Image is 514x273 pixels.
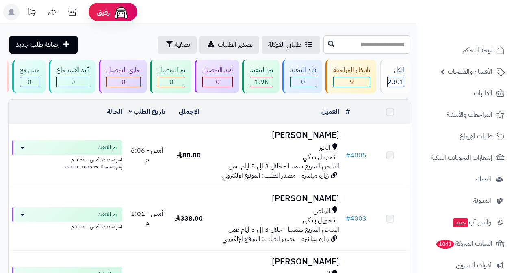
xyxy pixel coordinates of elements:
[212,131,339,140] h3: [PERSON_NAME]
[321,107,339,116] a: العميل
[424,84,509,103] a: الطلبات
[12,155,122,163] div: اخر تحديث: أمس - 8:56 م
[97,60,148,93] a: جاري التوصيل 0
[202,66,233,75] div: قيد التوصيل
[473,195,491,206] span: المدونة
[250,77,273,87] div: 1926
[424,127,509,146] a: طلبات الإرجاع
[71,77,75,87] span: 0
[107,77,140,87] div: 0
[334,77,370,87] div: 9
[447,109,492,120] span: المراجعات والأسئلة
[16,40,60,49] span: إضافة طلب جديد
[424,234,509,254] a: السلات المتروكة1841
[241,60,281,93] a: تم التنفيذ 1.9K
[22,4,42,22] a: تحديثات المنصة
[255,77,269,87] span: 1.9K
[436,238,492,249] span: السلات المتروكة
[301,77,305,87] span: 0
[475,174,491,185] span: العملاء
[169,77,174,87] span: 0
[47,60,97,93] a: قيد الاسترجاع 0
[424,170,509,189] a: العملاء
[28,77,32,87] span: 0
[12,222,122,230] div: اخر تحديث: أمس - 1:06 م
[250,66,273,75] div: تم التنفيذ
[303,216,335,225] span: تـحـويـل بـنـكـي
[228,161,339,171] span: الشحن السريع سمسا - خلال 3 إلى 5 ايام عمل
[9,36,78,54] a: إضافة طلب جديد
[158,66,185,75] div: تم التوصيل
[98,144,117,152] span: تم التنفيذ
[313,206,330,216] span: الرياض
[199,36,259,54] a: تصدير الطلبات
[262,36,320,54] a: طلباتي المُوكلة
[113,4,129,20] img: ai-face.png
[56,66,89,75] div: قيد الاسترجاع
[346,107,350,116] a: #
[106,66,141,75] div: جاري التوصيل
[203,77,232,87] div: 0
[98,211,117,219] span: تم التنفيذ
[448,66,492,77] span: الأقسام والمنتجات
[20,66,39,75] div: مسترجع
[216,77,220,87] span: 0
[158,36,197,54] button: تصفية
[424,105,509,125] a: المراجعات والأسئلة
[350,77,354,87] span: 9
[424,191,509,211] a: المدونة
[387,66,404,75] div: الكل
[193,60,241,93] a: قيد التوصيل 0
[452,217,491,228] span: وآتس آب
[97,7,110,17] span: رفيق
[346,214,350,224] span: #
[212,257,339,267] h3: [PERSON_NAME]
[378,60,412,93] a: الكل2301
[474,88,492,99] span: الطلبات
[333,66,370,75] div: بانتظار المراجعة
[131,209,163,228] span: أمس - 1:01 م
[436,240,454,249] span: 1841
[57,77,89,87] div: 0
[222,234,329,244] span: زيارة مباشرة - مصدر الطلب: الموقع الإلكتروني
[218,40,253,49] span: تصدير الطلبات
[324,60,378,93] a: بانتظار المراجعة 9
[424,213,509,232] a: وآتس آبجديد
[175,40,190,49] span: تصفية
[290,66,316,75] div: قيد التنفيذ
[228,225,339,234] span: الشحن السريع سمسا - خلال 3 إلى 5 ايام عمل
[177,150,201,160] span: 88.00
[20,77,39,87] div: 0
[453,218,468,227] span: جديد
[64,163,122,170] span: رقم الشحنة: 293103783545
[175,214,203,224] span: 338.00
[281,60,324,93] a: قيد التنفيذ 0
[121,77,126,87] span: 0
[129,107,166,116] a: تاريخ الطلب
[319,143,330,153] span: الخبر
[388,77,404,87] span: 2301
[158,77,185,87] div: 0
[179,107,199,116] a: الإجمالي
[462,45,492,56] span: لوحة التحكم
[268,40,301,49] span: طلباتي المُوكلة
[346,214,367,224] a: #4003
[212,194,339,203] h3: [PERSON_NAME]
[459,22,506,39] img: logo-2.png
[303,153,335,162] span: تـحـويـل بـنـكـي
[107,107,122,116] a: الحالة
[424,148,509,168] a: إشعارات التحويلات البنكية
[346,150,367,160] a: #4005
[148,60,193,93] a: تم التوصيل 0
[346,150,350,160] span: #
[424,41,509,60] a: لوحة التحكم
[431,152,492,163] span: إشعارات التحويلات البنكية
[456,260,491,271] span: أدوات التسويق
[222,171,329,181] span: زيارة مباشرة - مصدر الطلب: الموقع الإلكتروني
[460,131,492,142] span: طلبات الإرجاع
[131,146,163,165] span: أمس - 6:06 م
[291,77,316,87] div: 0
[11,60,47,93] a: مسترجع 0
